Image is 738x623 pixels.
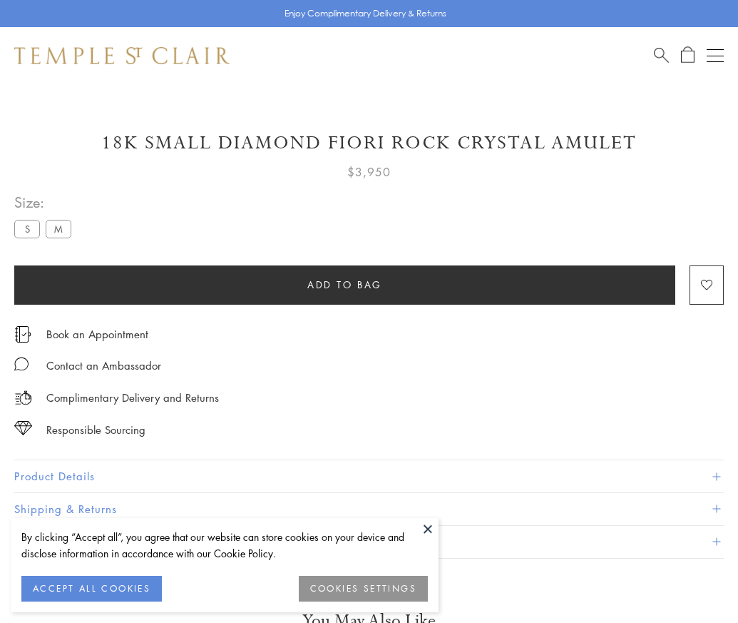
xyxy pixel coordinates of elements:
[14,326,31,343] img: icon_appointment.svg
[46,357,161,375] div: Contact an Ambassador
[14,220,40,238] label: S
[14,47,230,64] img: Temple St. Clair
[46,220,71,238] label: M
[14,421,32,435] img: icon_sourcing.svg
[307,277,382,293] span: Add to bag
[14,191,77,214] span: Size:
[14,131,724,156] h1: 18K Small Diamond Fiori Rock Crystal Amulet
[21,529,428,562] div: By clicking “Accept all”, you agree that our website can store cookies on your device and disclos...
[46,421,145,439] div: Responsible Sourcing
[681,46,695,64] a: Open Shopping Bag
[14,493,724,525] button: Shipping & Returns
[46,326,148,342] a: Book an Appointment
[707,47,724,64] button: Open navigation
[14,357,29,371] img: MessageIcon-01_2.svg
[14,389,32,407] img: icon_delivery.svg
[347,163,391,181] span: $3,950
[21,576,162,602] button: ACCEPT ALL COOKIES
[654,46,669,64] a: Search
[14,460,724,492] button: Product Details
[285,6,446,21] p: Enjoy Complimentary Delivery & Returns
[299,576,428,602] button: COOKIES SETTINGS
[46,389,219,407] p: Complimentary Delivery and Returns
[14,265,675,305] button: Add to bag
